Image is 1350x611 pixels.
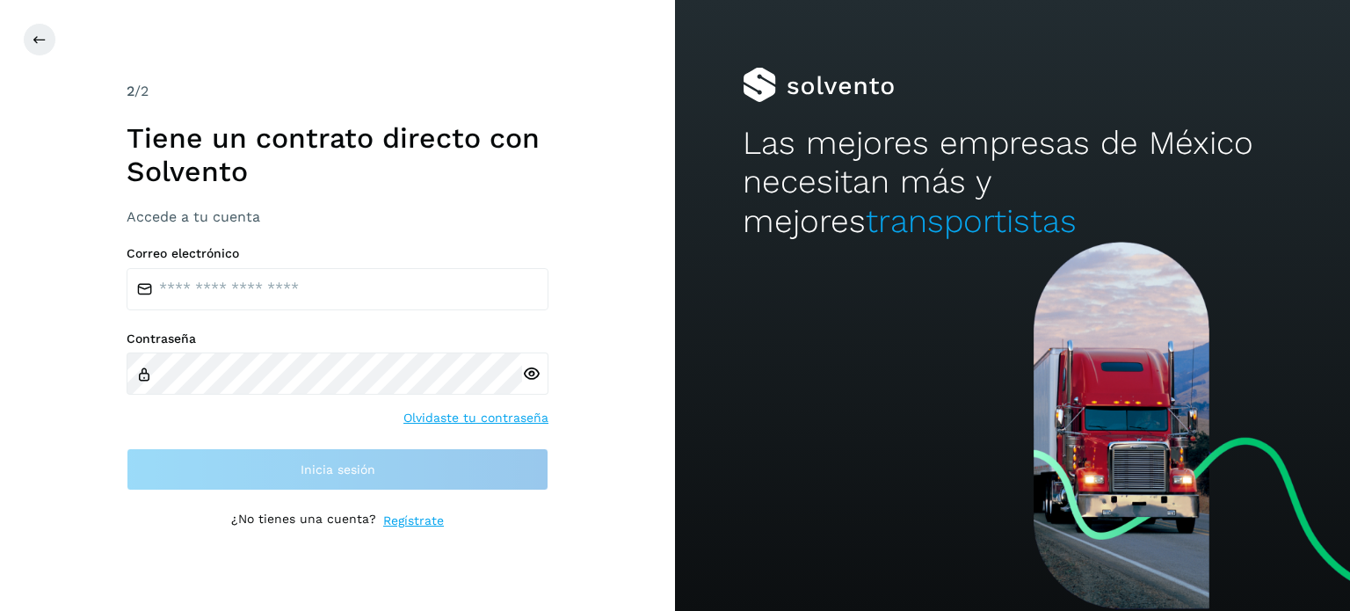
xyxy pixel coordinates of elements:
span: Inicia sesión [301,463,375,476]
a: Regístrate [383,512,444,530]
span: transportistas [866,202,1077,240]
label: Correo electrónico [127,246,548,261]
div: /2 [127,81,548,102]
button: Inicia sesión [127,448,548,491]
a: Olvidaste tu contraseña [403,409,548,427]
h1: Tiene un contrato directo con Solvento [127,121,548,189]
span: 2 [127,83,134,99]
p: ¿No tienes una cuenta? [231,512,376,530]
h3: Accede a tu cuenta [127,208,548,225]
h2: Las mejores empresas de México necesitan más y mejores [743,124,1282,241]
label: Contraseña [127,331,548,346]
